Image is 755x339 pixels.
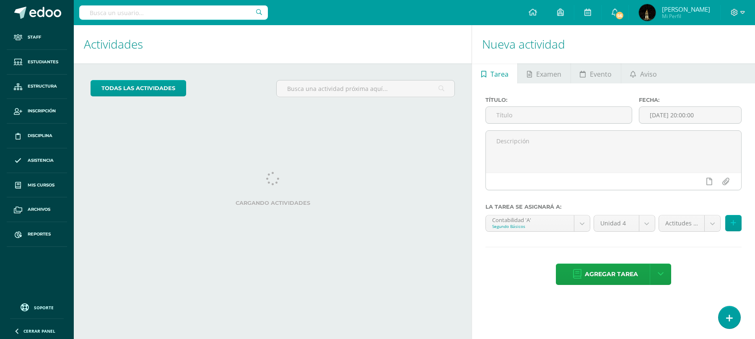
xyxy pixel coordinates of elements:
[277,80,455,97] input: Busca una actividad próxima aquí...
[91,80,186,96] a: todas las Actividades
[79,5,268,20] input: Busca un usuario...
[28,132,52,139] span: Disciplina
[91,200,455,206] label: Cargando actividades
[23,328,55,334] span: Cerrar panel
[615,11,624,20] span: 56
[639,107,741,123] input: Fecha de entrega
[7,148,67,173] a: Asistencia
[492,223,568,229] div: Segundo Básicos
[7,50,67,75] a: Estudiantes
[7,222,67,247] a: Reportes
[28,83,57,90] span: Estructura
[594,215,655,231] a: Unidad 4
[571,63,621,83] a: Evento
[7,75,67,99] a: Estructura
[590,64,612,84] span: Evento
[7,99,67,124] a: Inscripción
[492,215,568,223] div: Contabilidad 'A'
[7,25,67,50] a: Staff
[621,63,666,83] a: Aviso
[662,13,710,20] span: Mi Perfil
[600,215,633,231] span: Unidad 4
[485,97,632,103] label: Título:
[7,124,67,148] a: Disciplina
[28,182,54,189] span: Mis cursos
[7,173,67,198] a: Mis cursos
[662,5,710,13] span: [PERSON_NAME]
[486,107,632,123] input: Título
[7,197,67,222] a: Archivos
[640,64,657,84] span: Aviso
[10,301,64,313] a: Soporte
[28,206,50,213] span: Archivos
[28,108,56,114] span: Inscripción
[518,63,570,83] a: Examen
[472,63,517,83] a: Tarea
[34,305,54,311] span: Soporte
[486,215,590,231] a: Contabilidad 'A'Segundo Básicos
[482,25,745,63] h1: Nueva actividad
[490,64,509,84] span: Tarea
[485,204,742,210] label: La tarea se asignará a:
[536,64,561,84] span: Examen
[84,25,462,63] h1: Actividades
[28,34,41,41] span: Staff
[28,59,58,65] span: Estudiantes
[665,215,698,231] span: Actitudes (10.0%)
[585,264,638,285] span: Agregar tarea
[639,97,742,103] label: Fecha:
[28,157,54,164] span: Asistencia
[659,215,720,231] a: Actitudes (10.0%)
[28,231,51,238] span: Reportes
[639,4,656,21] img: 7a3c77ae9667390216aeb2cb98a1eaab.png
